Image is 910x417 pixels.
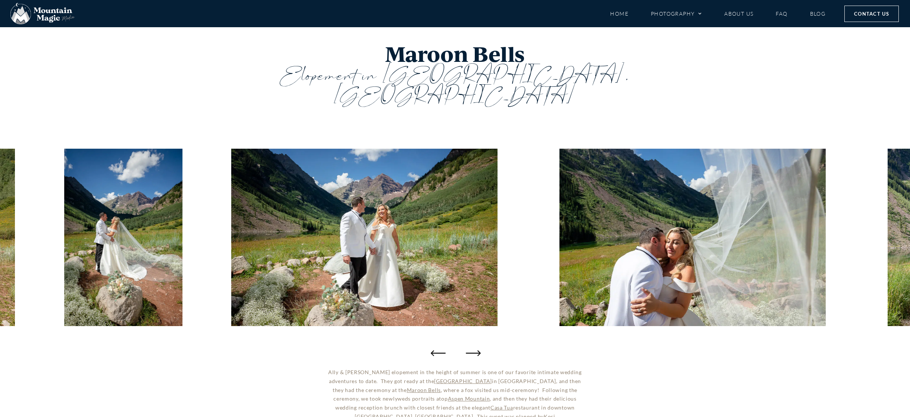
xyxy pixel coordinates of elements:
div: 22 / 56 [559,149,826,326]
a: FAQ [776,7,787,20]
div: 21 / 56 [231,149,498,326]
div: Next slide [464,345,479,360]
h3: Elopement in [GEOGRAPHIC_DATA], [GEOGRAPHIC_DATA] [231,66,679,107]
a: Home [610,7,628,20]
img: Mountain Magic Media photography logo Crested Butte Photographer [10,3,75,25]
span: Contact Us [854,10,889,18]
nav: Menu [610,7,826,20]
img: Aspen Maroon Bells view adventure instead vow of the wild outlovers vows newlyweds couple Crested... [231,149,498,326]
a: Contact Us [844,6,899,22]
a: Photography [651,7,702,20]
a: Maroon Bells [407,387,441,393]
a: Aspen Mountain [448,395,490,402]
a: Blog [810,7,826,20]
img: Aspen Maroon Bells view adventure instead vow of the wild outlovers vows newlyweds couple Crested... [559,149,826,326]
img: Aspen Maroon Bells view adventure instead vow of the wild outlovers vows newlyweds couple Crested... [64,149,182,326]
h1: Maroon Bells [231,42,679,66]
a: About Us [724,7,753,20]
a: [GEOGRAPHIC_DATA] [434,378,492,384]
div: 20 / 56 [64,149,182,326]
a: Casa Tua [490,404,513,411]
div: Previous slide [431,345,446,360]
